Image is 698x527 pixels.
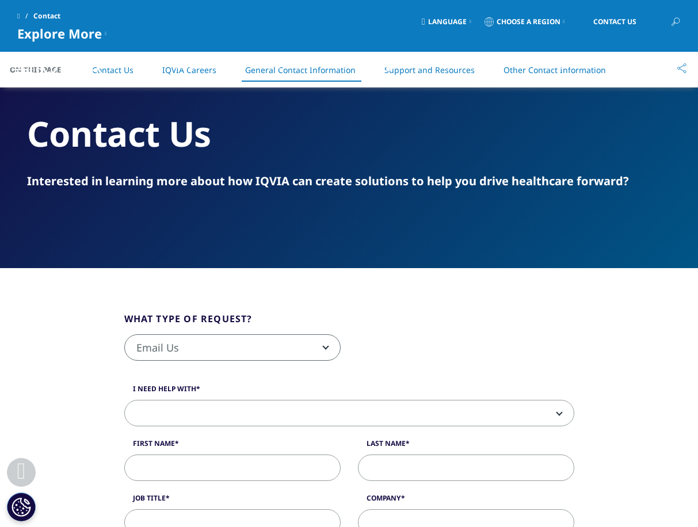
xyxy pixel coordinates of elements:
[124,438,341,455] label: First Name
[541,58,579,71] a: Careers
[124,312,253,334] legend: What type of request?
[428,17,467,26] span: Language
[174,58,220,71] a: Solutions
[358,493,574,509] label: Company
[459,58,489,71] a: About
[124,384,574,400] label: I need help with
[497,17,560,26] span: Choose a Region
[10,59,102,76] img: IQVIA Healthcare Information Technology and Pharma Clinical Research Company
[125,335,340,361] span: Email Us
[272,58,316,71] a: Products
[7,492,36,521] button: Cookies Settings
[124,493,341,509] label: Job Title
[106,40,689,94] nav: Primary
[358,438,574,455] label: Last Name
[576,9,654,35] a: Contact Us
[124,334,341,361] span: Email Us
[27,173,672,189] div: Interested in learning more about how IQVIA can create solutions to help you drive healthcare for...
[27,112,672,155] h2: Contact Us
[593,18,636,25] span: Contact Us
[368,58,407,71] a: Insights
